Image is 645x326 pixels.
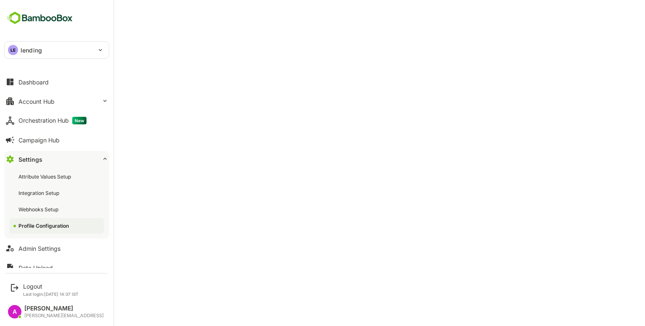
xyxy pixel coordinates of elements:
div: Settings [18,156,42,163]
button: Data Upload [4,259,109,276]
div: Data Upload [18,264,53,271]
button: Settings [4,151,109,168]
div: Campaign Hub [18,137,60,144]
div: LElending [5,42,109,58]
div: Account Hub [18,98,55,105]
button: Admin Settings [4,240,109,257]
div: Orchestration Hub [18,117,87,124]
button: Account Hub [4,93,109,110]
div: Dashboard [18,79,49,86]
div: A [8,305,21,318]
div: Integration Setup [18,189,61,197]
button: Campaign Hub [4,131,109,148]
div: Profile Configuration [18,222,71,229]
div: Logout [23,283,79,290]
div: Attribute Values Setup [18,173,73,180]
div: LE [8,45,18,55]
p: lending [21,46,42,55]
div: Admin Settings [18,245,60,252]
span: New [72,117,87,124]
div: [PERSON_NAME] [24,305,104,312]
p: Last login: [DATE] 14:37 IST [23,292,79,297]
button: Dashboard [4,74,109,90]
div: [PERSON_NAME][EMAIL_ADDRESS] [24,313,104,318]
button: Orchestration HubNew [4,112,109,129]
img: BambooboxFullLogoMark.5f36c76dfaba33ec1ec1367b70bb1252.svg [4,10,75,26]
div: Webhooks Setup [18,206,60,213]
